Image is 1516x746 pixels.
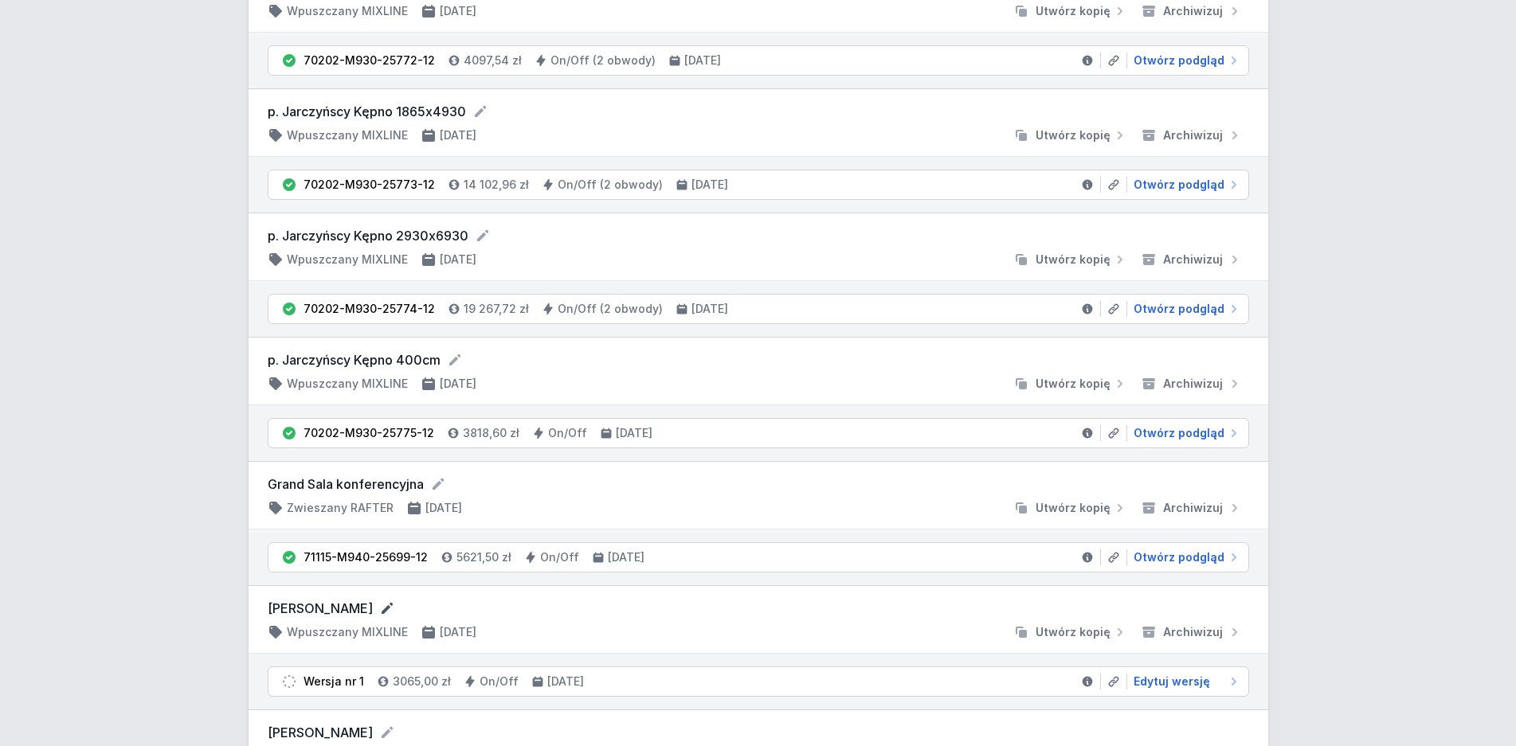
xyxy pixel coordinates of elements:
h4: Wpuszczany MIXLINE [287,3,408,19]
span: Otwórz podgląd [1134,301,1224,317]
h4: [DATE] [616,425,652,441]
form: p. Jarczyńscy Kępno 1865x4930 [268,102,1249,121]
div: 70202-M930-25774-12 [304,301,435,317]
h4: Wpuszczany MIXLINE [287,376,408,392]
button: Archiwizuj [1134,127,1249,143]
h4: 5621,50 zł [456,549,511,565]
span: Archiwizuj [1163,500,1223,516]
h4: Wpuszczany MIXLINE [287,127,408,143]
span: Archiwizuj [1163,3,1223,19]
button: Utwórz kopię [1007,127,1134,143]
h4: [DATE] [425,500,462,516]
h4: [DATE] [608,549,644,565]
form: p. Jarczyńscy Kępno 2930x6930 [268,226,1249,245]
span: Archiwizuj [1163,624,1223,640]
form: [PERSON_NAME] [268,723,1249,742]
span: Archiwizuj [1163,376,1223,392]
span: Otwórz podgląd [1134,177,1224,193]
h4: [DATE] [440,376,476,392]
div: 70202-M930-25772-12 [304,53,435,68]
form: Grand Sala konferencyjna [268,475,1249,494]
span: Utwórz kopię [1036,624,1111,640]
button: Edytuj nazwę projektu [472,104,488,119]
h4: Zwieszany RAFTER [287,500,394,516]
a: Otwórz podgląd [1127,425,1242,441]
h4: 4097,54 zł [464,53,522,68]
h4: [DATE] [691,177,728,193]
span: Utwórz kopię [1036,3,1111,19]
button: Archiwizuj [1134,376,1249,392]
h4: On/Off [548,425,587,441]
div: 70202-M930-25775-12 [304,425,434,441]
h4: On/Off (2 obwody) [550,53,656,68]
a: Edytuj wersję [1127,674,1242,689]
h4: On/Off (2 obwody) [558,177,663,193]
button: Edytuj nazwę projektu [430,476,446,492]
h4: [DATE] [547,674,584,689]
button: Edytuj nazwę projektu [447,352,463,368]
h4: Wpuszczany MIXLINE [287,252,408,268]
h4: On/Off [480,674,519,689]
span: Archiwizuj [1163,127,1223,143]
a: Otwórz podgląd [1127,177,1242,193]
h4: 3065,00 zł [393,674,451,689]
button: Utwórz kopię [1007,3,1134,19]
div: Wersja nr 1 [304,674,364,689]
h4: [DATE] [691,301,728,317]
h4: [DATE] [440,127,476,143]
h4: [DATE] [440,252,476,268]
span: Utwórz kopię [1036,252,1111,268]
span: Otwórz podgląd [1134,549,1224,565]
span: Otwórz podgląd [1134,53,1224,68]
h4: [DATE] [440,3,476,19]
h4: On/Off (2 obwody) [558,301,663,317]
div: 71115-M940-25699-12 [304,549,428,565]
h4: [DATE] [440,624,476,640]
h4: Wpuszczany MIXLINE [287,624,408,640]
button: Edytuj nazwę projektu [475,228,491,244]
button: Utwórz kopię [1007,500,1134,516]
div: 70202-M930-25773-12 [304,177,435,193]
span: Utwórz kopię [1036,500,1111,516]
a: Otwórz podgląd [1127,301,1242,317]
span: Utwórz kopię [1036,376,1111,392]
span: Otwórz podgląd [1134,425,1224,441]
img: draft.svg [281,674,297,689]
button: Archiwizuj [1134,500,1249,516]
a: Otwórz podgląd [1127,53,1242,68]
form: p. Jarczyńscy Kępno 400cm [268,350,1249,369]
h4: 14 102,96 zł [464,177,529,193]
button: Archiwizuj [1134,624,1249,640]
span: Edytuj wersję [1134,674,1210,689]
h4: 3818,60 zł [463,425,519,441]
form: [PERSON_NAME] [268,599,1249,618]
h4: [DATE] [684,53,721,68]
h4: 19 267,72 zł [464,301,529,317]
button: Archiwizuj [1134,252,1249,268]
a: Otwórz podgląd [1127,549,1242,565]
button: Edytuj nazwę projektu [379,600,395,616]
button: Utwórz kopię [1007,252,1134,268]
button: Utwórz kopię [1007,624,1134,640]
button: Utwórz kopię [1007,376,1134,392]
button: Edytuj nazwę projektu [379,725,395,740]
button: Archiwizuj [1134,3,1249,19]
span: Archiwizuj [1163,252,1223,268]
span: Utwórz kopię [1036,127,1111,143]
h4: On/Off [540,549,579,565]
